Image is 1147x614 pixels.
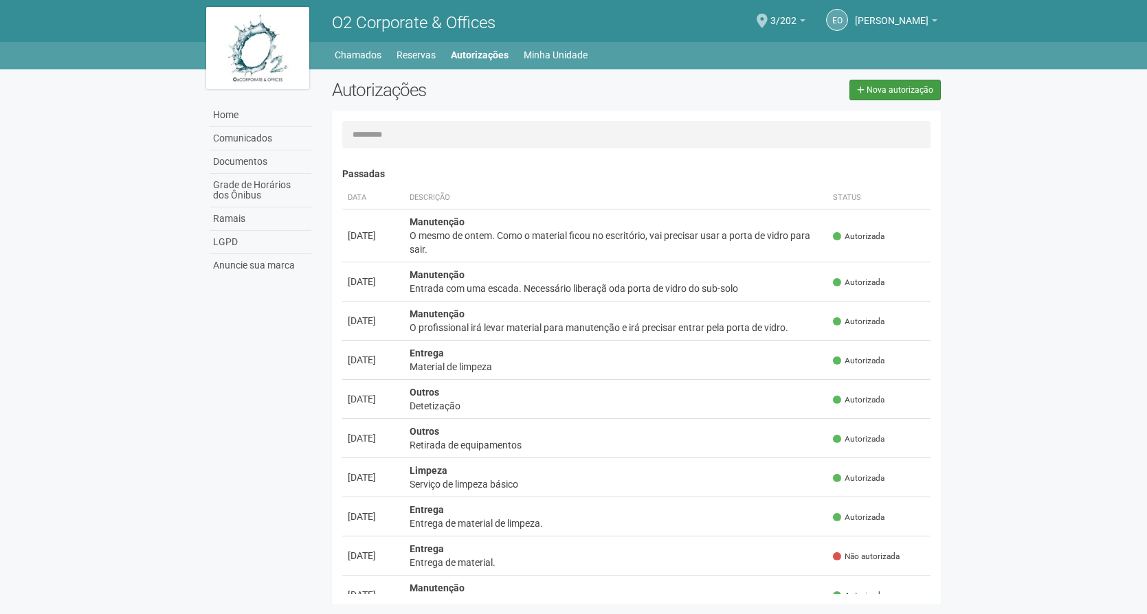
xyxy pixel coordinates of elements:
[410,348,444,359] strong: Entrega
[410,216,465,227] strong: Manutenção
[397,45,436,65] a: Reservas
[410,360,823,374] div: Material de limpeza
[833,277,884,288] span: Autorizada
[410,399,823,413] div: Detetização
[410,582,465,593] strong: Manutenção
[451,45,509,65] a: Autorizações
[410,504,444,515] strong: Entrega
[833,512,884,523] span: Autorizada
[348,470,399,484] div: [DATE]
[332,13,495,32] span: O2 Corporate & Offices
[770,17,805,28] a: 3/202
[410,516,823,530] div: Entrega de material de limpeza.
[833,231,884,242] span: Autorizada
[867,85,933,95] span: Nova autorização
[348,588,399,602] div: [DATE]
[348,392,399,406] div: [DATE]
[524,45,588,65] a: Minha Unidade
[833,473,884,484] span: Autorizada
[849,80,941,100] a: Nova autorização
[410,477,823,491] div: Serviço de limpeza básico
[335,45,381,65] a: Chamados
[410,426,439,437] strong: Outros
[210,207,311,231] a: Ramais
[833,355,884,367] span: Autorizada
[410,321,823,334] div: O profissional irá levar material para manutenção e irá precisar entrar pela porta de vidro.
[342,169,931,179] h4: Passadas
[855,17,937,28] a: [PERSON_NAME]
[833,551,900,562] span: Não autorizada
[348,431,399,445] div: [DATE]
[833,316,884,328] span: Autorizada
[833,394,884,406] span: Autorizada
[348,275,399,288] div: [DATE]
[410,308,465,319] strong: Manutenção
[332,80,626,100] h2: Autorizações
[410,556,823,569] div: Entrega de material.
[348,229,399,242] div: [DATE]
[770,2,797,26] span: 3/202
[210,254,311,277] a: Anuncie sua marca
[826,9,848,31] a: EO
[410,465,447,476] strong: Limpeza
[410,438,823,452] div: Retirada de equipamentos
[210,127,311,150] a: Comunicados
[210,174,311,207] a: Grade de Horários dos Ônibus
[410,543,444,554] strong: Entrega
[410,387,439,398] strong: Outros
[210,231,311,254] a: LGPD
[833,590,884,602] span: Autorizada
[206,7,309,89] img: logo.jpg
[410,282,823,295] div: Entrada com uma escada. Necessário liberaçã oda porta de vidro do sub-solo
[855,2,928,26] span: Eduardo Oliveira Ebraico
[210,104,311,127] a: Home
[348,314,399,328] div: [DATE]
[348,353,399,367] div: [DATE]
[410,269,465,280] strong: Manutenção
[827,187,931,209] th: Status
[210,150,311,174] a: Documentos
[833,433,884,445] span: Autorizada
[348,510,399,523] div: [DATE]
[348,549,399,562] div: [DATE]
[410,229,823,256] div: O mesmo de ontem. Como o material ficou no escritório, vai precisar usar a porta de vidro para sair.
[404,187,828,209] th: Descrição
[342,187,404,209] th: Data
